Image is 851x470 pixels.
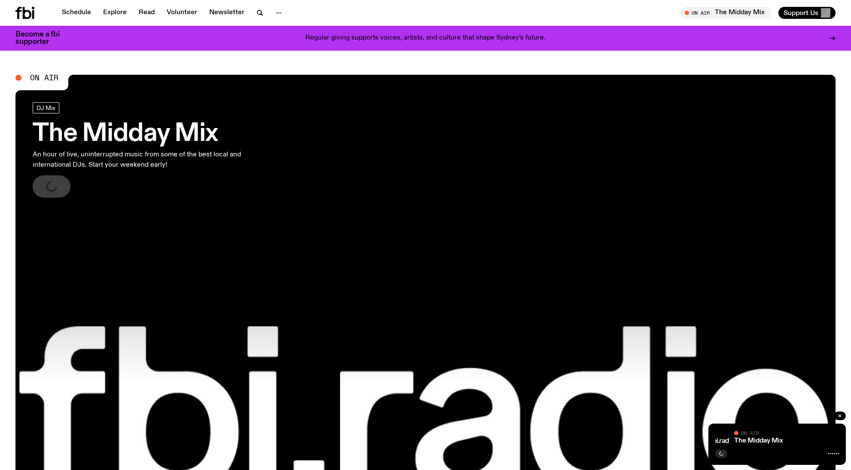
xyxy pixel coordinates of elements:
[37,104,55,111] span: DJ Mix
[778,7,836,19] button: Support Us
[30,74,58,82] span: On Air
[33,102,59,113] a: DJ Mix
[57,7,96,19] a: Schedule
[134,7,160,19] a: Read
[734,437,783,444] a: The Midday Mix
[305,34,546,42] p: Regular giving supports voices, artists, and culture that shape Sydney’s future.
[33,102,253,198] a: The Midday MixAn hour of live, uninterrupted music from some of the best local and international ...
[33,122,253,146] h3: The Midday Mix
[162,7,202,19] a: Volunteer
[15,31,70,46] h3: Become a fbi supporter
[98,7,132,19] a: Explore
[784,9,818,17] span: Support Us
[741,430,759,436] span: On Air
[680,7,772,19] button: On AirThe Midday Mix
[33,150,253,170] p: An hour of live, uninterrupted music from some of the best local and international DJs. Start you...
[204,7,250,19] a: Newsletter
